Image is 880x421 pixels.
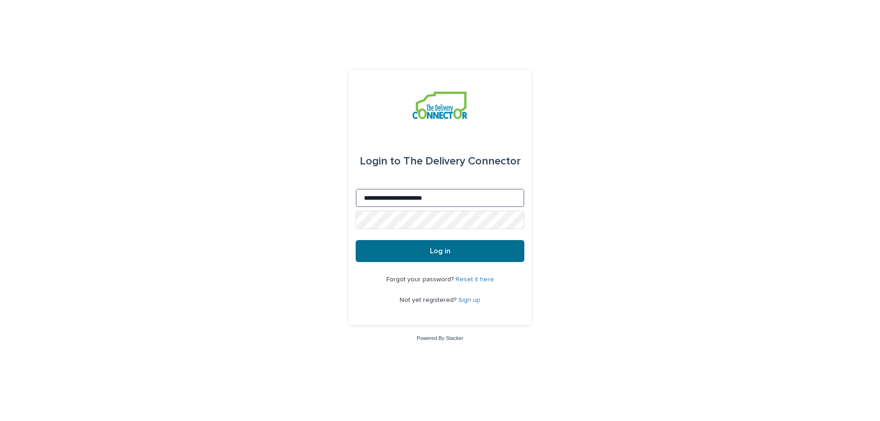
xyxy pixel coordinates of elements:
[360,156,401,167] span: Login to
[400,297,458,303] span: Not yet registered?
[360,148,521,174] div: The Delivery Connector
[430,247,451,255] span: Log in
[356,240,524,262] button: Log in
[386,276,456,283] span: Forgot your password?
[458,297,480,303] a: Sign up
[456,276,494,283] a: Reset it here
[417,335,463,341] a: Powered By Stacker
[412,92,467,119] img: aCWQmA6OSGG0Kwt8cj3c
